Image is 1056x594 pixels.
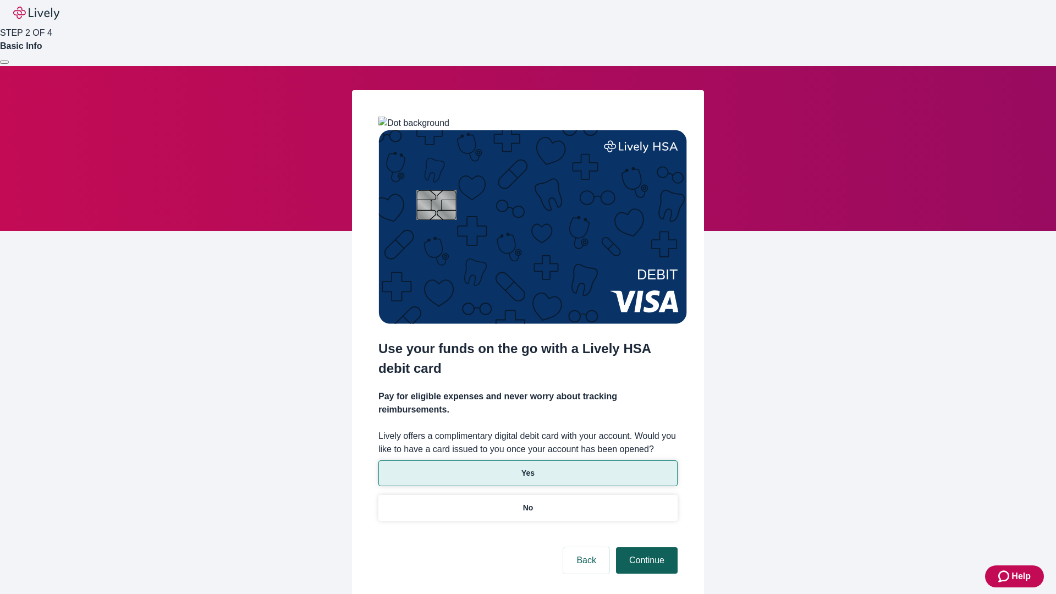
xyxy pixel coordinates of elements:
[1011,570,1031,583] span: Help
[563,547,609,574] button: Back
[378,495,678,521] button: No
[378,130,687,324] img: Debit card
[13,7,59,20] img: Lively
[523,502,533,514] p: No
[998,570,1011,583] svg: Zendesk support icon
[616,547,678,574] button: Continue
[378,460,678,486] button: Yes
[378,117,449,130] img: Dot background
[378,390,678,416] h4: Pay for eligible expenses and never worry about tracking reimbursements.
[378,339,678,378] h2: Use your funds on the go with a Lively HSA debit card
[985,565,1044,587] button: Zendesk support iconHelp
[521,468,535,479] p: Yes
[378,430,678,456] label: Lively offers a complimentary digital debit card with your account. Would you like to have a card...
